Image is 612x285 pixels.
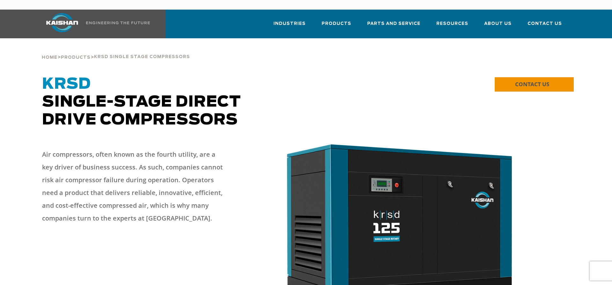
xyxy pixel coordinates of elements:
a: About Us [484,15,512,37]
span: Industries [273,20,306,27]
span: KRSD [42,77,91,92]
span: krsd single stage compressors [94,55,190,59]
span: About Us [484,20,512,27]
a: Industries [273,15,306,37]
a: Resources [436,15,468,37]
span: Single-Stage Direct Drive Compressors [42,77,241,128]
div: > > [42,38,190,63]
a: Parts and Service [367,15,420,37]
span: Resources [436,20,468,27]
span: Contact Us [528,20,562,27]
span: Products [61,56,91,60]
img: Engineering the future [86,21,150,24]
a: Kaishan USA [38,10,151,38]
a: Contact Us [528,15,562,37]
a: CONTACT US [495,77,574,92]
span: Home [42,56,57,60]
span: CONTACT US [515,80,549,88]
img: kaishan logo [38,13,86,32]
span: Parts and Service [367,20,420,27]
span: Products [322,20,351,27]
a: Products [322,15,351,37]
p: Air compressors, often known as the fourth utility, are a key driver of business success. As such... [42,148,227,225]
a: Home [42,54,57,60]
a: Products [61,54,91,60]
